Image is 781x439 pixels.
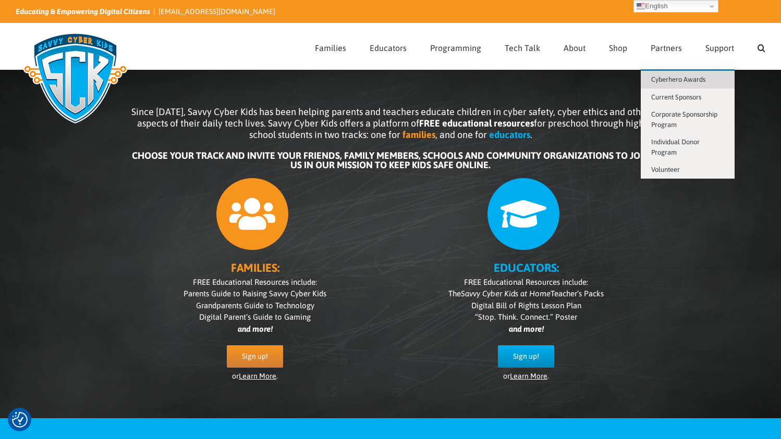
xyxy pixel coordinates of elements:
[705,23,734,69] a: Support
[238,324,273,333] i: and more!
[196,301,314,310] span: Grandparents Guide to Technology
[430,23,481,69] a: Programming
[651,23,682,69] a: Partners
[232,372,278,380] span: or .
[193,278,317,286] span: FREE Educational Resources include:
[448,289,604,298] span: The Teacher’s Packs
[131,106,650,140] span: Since [DATE], Savvy Cyber Kids has been helping parents and teachers educate children in cyber sa...
[419,118,534,129] b: FREE educational resources
[510,372,547,380] a: Learn More
[158,7,275,16] a: [EMAIL_ADDRESS][DOMAIN_NAME]
[239,372,276,380] a: Learn More
[370,23,407,69] a: Educators
[651,76,705,83] span: Cyberhero Awards
[16,7,150,16] i: Educating & Empowering Digital Citizens
[609,23,627,69] a: Shop
[402,129,435,140] b: families
[641,133,735,161] a: Individual Donor Program
[505,23,540,69] a: Tech Talk
[651,44,682,52] span: Partners
[12,412,28,428] img: Revisit consent button
[564,23,585,69] a: About
[370,44,407,52] span: Educators
[475,312,577,321] span: “Stop. Think. Connect.” Poster
[12,412,28,428] button: Consent Preferences
[242,352,268,361] span: Sign up!
[471,301,581,310] span: Digital Bill of Rights Lesson Plan
[315,23,765,69] nav: Main Menu
[315,23,346,69] a: Families
[132,150,650,170] b: CHOOSE YOUR TRACK AND INVITE YOUR FRIENDS, FAMILY MEMBERS, SCHOOLS AND COMMUNITY ORGANIZATIONS TO...
[641,71,735,89] a: Cyberhero Awards
[637,2,645,10] img: en
[16,26,135,130] img: Savvy Cyber Kids Logo
[513,352,539,361] span: Sign up!
[505,44,540,52] span: Tech Talk
[227,345,283,368] a: Sign up!
[503,372,549,380] span: or .
[489,129,530,140] b: educators
[494,261,559,274] b: EDUCATORS:
[199,312,311,321] span: Digital Parent’s Guide to Gaming
[498,345,554,368] a: Sign up!
[564,44,585,52] span: About
[464,278,588,286] span: FREE Educational Resources include:
[609,44,627,52] span: Shop
[651,166,680,173] span: Volunteer
[430,44,481,52] span: Programming
[651,110,717,129] span: Corporate Sponsorship Program
[461,289,551,298] i: Savvy Cyber Kids at Home
[641,89,735,106] a: Current Sponsors
[231,261,279,274] b: FAMILIES:
[705,44,734,52] span: Support
[509,324,544,333] i: and more!
[651,138,700,156] span: Individual Donor Program
[641,106,735,133] a: Corporate Sponsorship Program
[435,129,487,140] span: , and one for
[530,129,532,140] span: .
[184,289,326,298] span: Parents Guide to Raising Savvy Cyber Kids
[758,23,765,69] a: Search
[651,93,701,101] span: Current Sponsors
[315,44,346,52] span: Families
[641,161,735,179] a: Volunteer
